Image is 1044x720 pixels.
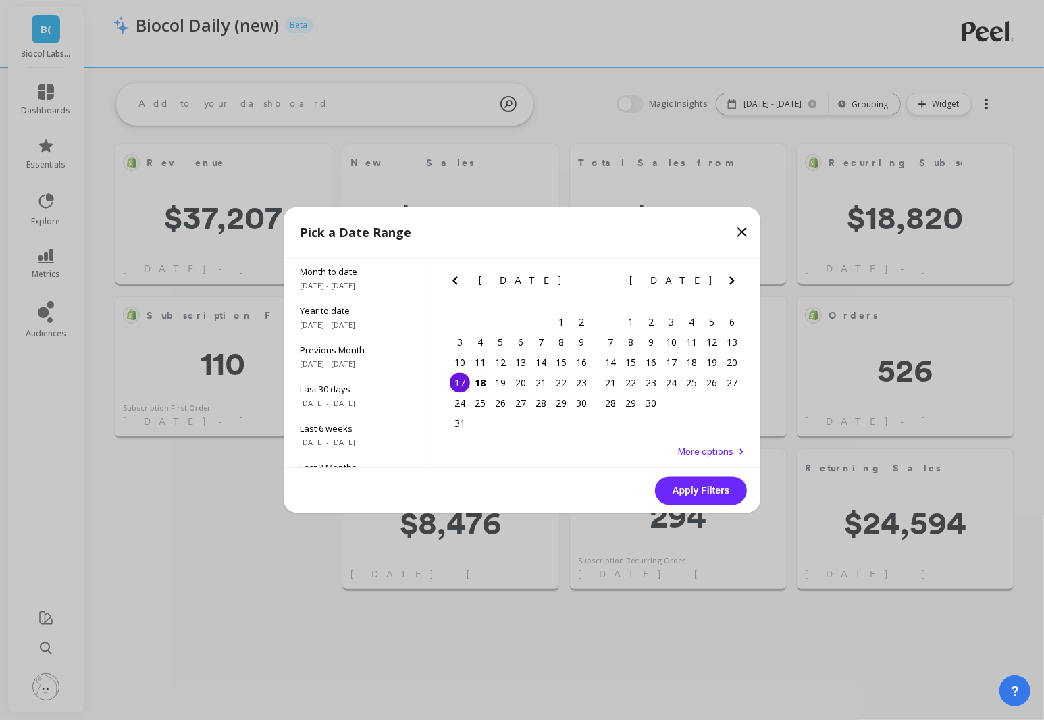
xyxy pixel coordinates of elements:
[300,398,415,409] span: [DATE] - [DATE]
[490,332,511,353] div: Choose Tuesday, August 5th, 2025
[573,273,595,294] button: Next Month
[490,393,511,413] div: Choose Tuesday, August 26th, 2025
[450,312,592,434] div: month 2025-08
[479,276,563,286] span: [DATE]
[551,373,571,393] div: Choose Friday, August 22nd, 2025
[447,273,469,294] button: Previous Month
[600,332,621,353] div: Choose Sunday, September 7th, 2025
[598,273,619,294] button: Previous Month
[600,312,742,413] div: month 2025-09
[600,353,621,373] div: Choose Sunday, September 14th, 2025
[551,312,571,332] div: Choose Friday, August 1st, 2025
[490,353,511,373] div: Choose Tuesday, August 12th, 2025
[470,373,490,393] div: Choose Monday, August 18th, 2025
[300,305,415,317] span: Year to date
[511,373,531,393] div: Choose Wednesday, August 20th, 2025
[300,224,411,242] p: Pick a Date Range
[300,266,415,278] span: Month to date
[641,393,661,413] div: Choose Tuesday, September 30th, 2025
[722,373,742,393] div: Choose Saturday, September 27th, 2025
[571,332,592,353] div: Choose Saturday, August 9th, 2025
[678,446,733,458] span: More options
[621,353,641,373] div: Choose Monday, September 15th, 2025
[681,353,702,373] div: Choose Thursday, September 18th, 2025
[531,373,551,393] div: Choose Thursday, August 21st, 2025
[300,462,415,474] span: Last 3 Months
[702,332,722,353] div: Choose Friday, September 12th, 2025
[490,373,511,393] div: Choose Tuesday, August 19th, 2025
[621,312,641,332] div: Choose Monday, September 1st, 2025
[571,393,592,413] div: Choose Saturday, August 30th, 2025
[470,393,490,413] div: Choose Monday, August 25th, 2025
[571,373,592,393] div: Choose Saturday, August 23rd, 2025
[661,373,681,393] div: Choose Wednesday, September 24th, 2025
[450,353,470,373] div: Choose Sunday, August 10th, 2025
[300,320,415,331] span: [DATE] - [DATE]
[724,273,746,294] button: Next Month
[621,373,641,393] div: Choose Monday, September 22nd, 2025
[702,312,722,332] div: Choose Friday, September 5th, 2025
[470,353,490,373] div: Choose Monday, August 11th, 2025
[300,281,415,292] span: [DATE] - [DATE]
[661,312,681,332] div: Choose Wednesday, September 3rd, 2025
[531,332,551,353] div: Choose Thursday, August 7th, 2025
[681,332,702,353] div: Choose Thursday, September 11th, 2025
[600,373,621,393] div: Choose Sunday, September 21st, 2025
[511,393,531,413] div: Choose Wednesday, August 27th, 2025
[641,353,661,373] div: Choose Tuesday, September 16th, 2025
[551,393,571,413] div: Choose Friday, August 29th, 2025
[531,353,551,373] div: Choose Thursday, August 14th, 2025
[300,359,415,370] span: [DATE] - [DATE]
[470,332,490,353] div: Choose Monday, August 4th, 2025
[571,353,592,373] div: Choose Saturday, August 16th, 2025
[722,353,742,373] div: Choose Saturday, September 20th, 2025
[511,353,531,373] div: Choose Wednesday, August 13th, 2025
[702,373,722,393] div: Choose Friday, September 26th, 2025
[450,413,470,434] div: Choose Sunday, August 31st, 2025
[629,276,714,286] span: [DATE]
[722,332,742,353] div: Choose Saturday, September 13th, 2025
[661,332,681,353] div: Choose Wednesday, September 10th, 2025
[1011,682,1019,700] span: ?
[655,477,747,505] button: Apply Filters
[450,393,470,413] div: Choose Sunday, August 24th, 2025
[551,332,571,353] div: Choose Friday, August 8th, 2025
[661,353,681,373] div: Choose Wednesday, September 17th, 2025
[621,393,641,413] div: Choose Monday, September 29th, 2025
[681,373,702,393] div: Choose Thursday, September 25th, 2025
[450,332,470,353] div: Choose Sunday, August 3rd, 2025
[300,344,415,357] span: Previous Month
[702,353,722,373] div: Choose Friday, September 19th, 2025
[600,393,621,413] div: Choose Sunday, September 28th, 2025
[300,423,415,435] span: Last 6 weeks
[621,332,641,353] div: Choose Monday, September 8th, 2025
[999,675,1030,706] button: ?
[551,353,571,373] div: Choose Friday, August 15th, 2025
[641,312,661,332] div: Choose Tuesday, September 2nd, 2025
[531,393,551,413] div: Choose Thursday, August 28th, 2025
[722,312,742,332] div: Choose Saturday, September 6th, 2025
[681,312,702,332] div: Choose Thursday, September 4th, 2025
[300,438,415,448] span: [DATE] - [DATE]
[641,332,661,353] div: Choose Tuesday, September 9th, 2025
[450,373,470,393] div: Choose Sunday, August 17th, 2025
[300,384,415,396] span: Last 30 days
[571,312,592,332] div: Choose Saturday, August 2nd, 2025
[511,332,531,353] div: Choose Wednesday, August 6th, 2025
[641,373,661,393] div: Choose Tuesday, September 23rd, 2025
